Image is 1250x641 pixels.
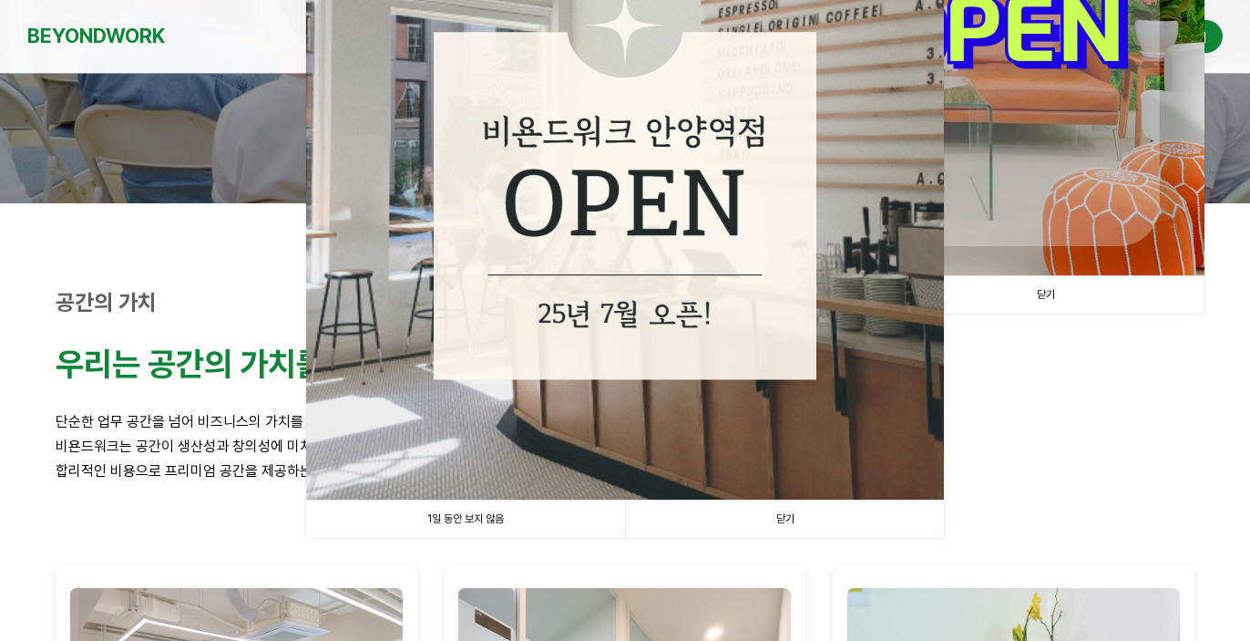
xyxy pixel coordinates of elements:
[306,501,625,538] a: 1일 동안 보지 않음
[886,276,1204,314] a: 닫기
[56,459,1194,483] p: 합리적인 비용으로 프리미엄 공간을 제공하는 것이 비욘드워크의 철학입니다.
[625,501,944,538] a: 닫기
[27,19,165,53] a: BEYONDWORK
[56,409,1194,434] p: 단순한 업무 공간을 넘어 비즈니스의 가치를 높이는 영감의 공간을 만듭니다.
[56,434,1194,459] p: 비욘드워크는 공간이 생산성과 창의성에 미치는 영향을 잘 알고 있습니다.
[56,345,453,384] strong: 우리는 공간의 가치를 높입니다.
[56,289,157,315] strong: 공간의 가치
